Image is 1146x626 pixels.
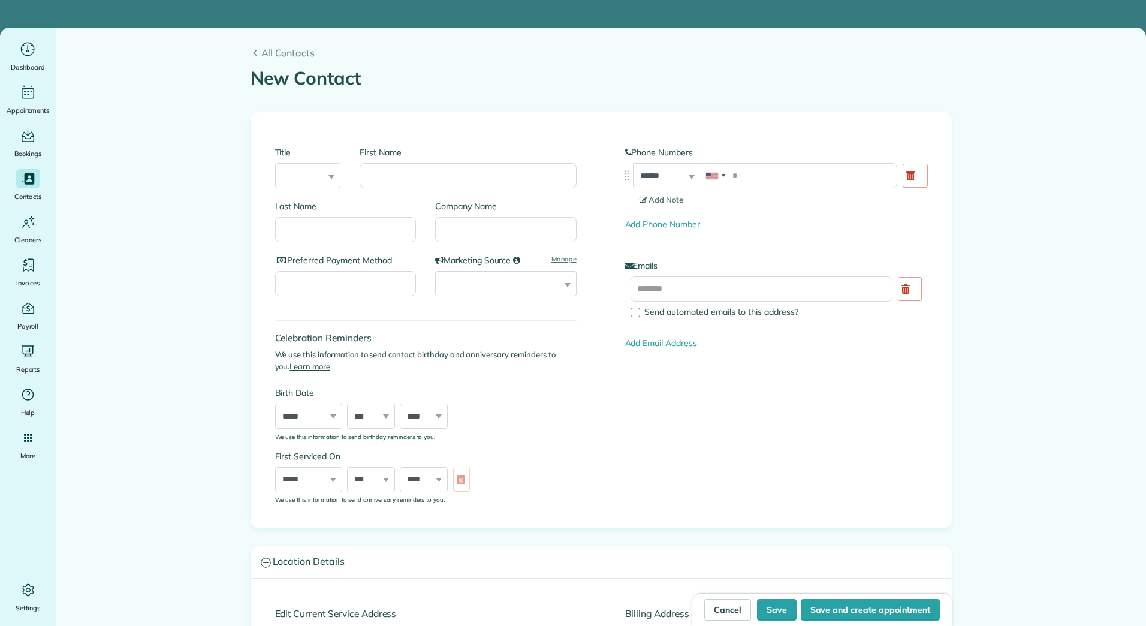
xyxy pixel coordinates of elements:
label: Phone Numbers [625,146,927,158]
span: All Contacts [261,46,952,60]
span: Cleaners [14,234,41,246]
span: More [20,450,35,462]
label: Company Name [435,200,577,212]
a: Add Phone Number [625,219,700,230]
a: All Contacts [251,46,952,60]
span: Bookings [14,148,42,159]
label: Marketing Source [435,254,577,266]
label: Last Name [275,200,417,212]
a: Location Details [251,547,951,577]
a: Learn more [289,362,330,371]
h1: New Contact [251,68,952,88]
label: Preferred Payment Method [275,254,417,266]
label: First Serviced On [275,450,476,462]
a: Manage [551,254,577,264]
button: Save and create appointment [801,599,940,621]
span: Help [21,407,35,419]
a: Cleaners [5,212,51,246]
label: Title [275,146,341,158]
a: Add Email Address [625,338,697,348]
p: We use this information to send contact birthday and anniversary reminders to you. [275,349,577,372]
h4: Celebration Reminders [275,333,577,343]
a: Payroll [5,299,51,332]
label: First Name [360,146,576,158]
a: Dashboard [5,40,51,73]
h4: Edit Current Service Address [275,609,577,619]
a: Reports [5,342,51,375]
span: Payroll [17,320,39,332]
sub: We use this information to send birthday reminders to you. [275,433,436,440]
a: Bookings [5,126,51,159]
span: Contacts [14,191,41,203]
a: Help [5,385,51,419]
a: Cancel [704,599,751,621]
img: drag_indicator-119b368615184ecde3eda3c64c821f6cf29d3e2b97b89ee44bc31753036683e5.png [620,169,633,182]
span: Dashboard [11,61,45,73]
button: Save [757,599,797,621]
span: Invoices [16,277,40,289]
a: Settings [5,580,51,614]
span: Appointments [7,104,50,116]
a: Invoices [5,255,51,289]
span: Settings [16,602,41,614]
a: Appointments [5,83,51,116]
span: Send automated emails to this address? [644,306,798,317]
span: Add Note [640,195,684,204]
h4: Billing Address [625,609,927,619]
label: Emails [625,260,927,272]
sub: We use this information to send anniversary reminders to you. [275,496,445,503]
div: United States: +1 [701,164,729,188]
a: Contacts [5,169,51,203]
label: Birth Date [275,387,476,399]
span: Reports [16,363,40,375]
